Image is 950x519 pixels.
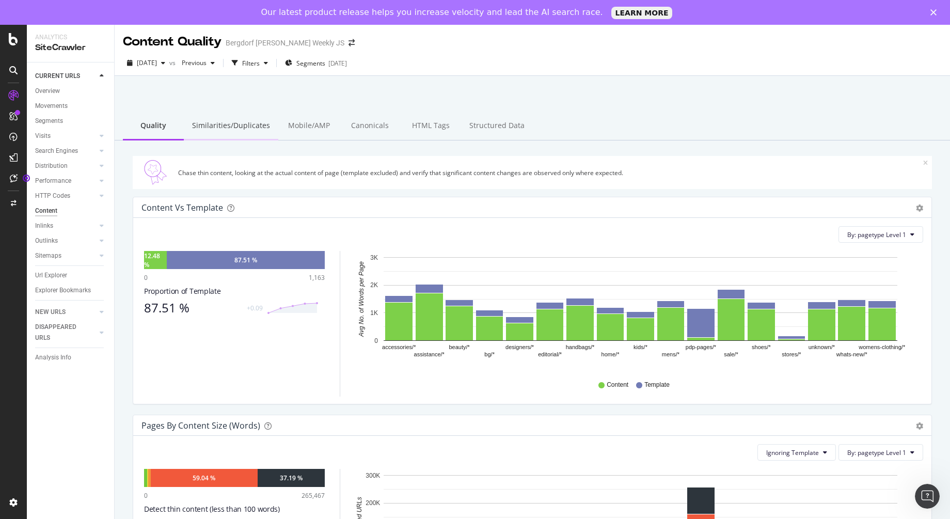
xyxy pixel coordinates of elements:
a: LEARN MORE [611,7,673,19]
div: Canonicals [339,112,400,140]
text: 0 [374,337,378,344]
span: vs [169,58,178,67]
a: Visits [35,131,97,141]
div: Detect thin content (less than 100 words) [144,504,325,514]
div: 265,467 [302,491,325,500]
div: gear [916,422,923,430]
span: 2025 Aug. 3rd [137,58,157,67]
div: Quality [123,112,184,140]
div: SiteCrawler [35,42,106,54]
button: [DATE] [123,55,169,71]
span: Previous [178,58,207,67]
text: Avg No. of Words per Page [358,261,365,337]
text: designers/* [505,344,534,351]
button: Segments[DATE] [281,55,351,71]
div: Explorer Bookmarks [35,285,91,296]
button: Previous [178,55,219,71]
text: kids/* [634,344,648,351]
div: Close [930,9,941,15]
div: Search Engines [35,146,78,156]
text: beauty/* [449,344,470,351]
iframe: Intercom live chat [915,484,940,509]
div: Performance [35,176,71,186]
a: Explorer Bookmarks [35,285,107,296]
div: Url Explorer [35,270,67,281]
div: Our latest product release helps you increase velocity and lead the AI search race. [261,7,603,18]
div: gear [916,205,923,212]
svg: A chart. [353,251,923,371]
text: womens-clothing/* [858,344,906,351]
a: Performance [35,176,97,186]
text: unknown/* [809,344,835,351]
div: Analytics [35,33,106,42]
div: Inlinks [35,221,53,231]
div: CURRENT URLS [35,71,80,82]
span: Template [644,381,670,389]
span: Content [607,381,628,389]
div: Visits [35,131,51,141]
div: Movements [35,101,68,112]
button: By: pagetype Level 1 [838,444,923,461]
div: DISAPPEARED URLS [35,322,87,343]
div: Content [35,206,57,216]
div: NEW URLS [35,307,66,318]
a: Url Explorer [35,270,107,281]
span: By: pagetype Level 1 [847,230,906,239]
div: Segments [35,116,63,127]
a: Search Engines [35,146,97,156]
div: Analysis Info [35,352,71,363]
a: Distribution [35,161,97,171]
div: Sitemaps [35,250,61,261]
div: 1,163 [309,273,325,282]
div: Filters [242,59,260,68]
a: DISAPPEARED URLS [35,322,97,343]
a: Analysis Info [35,352,107,363]
div: HTTP Codes [35,191,70,201]
text: pdp-pages/* [686,344,717,351]
div: 0 [144,273,148,282]
div: Content Quality [123,33,221,51]
div: Structured Data [461,112,533,140]
a: CURRENT URLS [35,71,97,82]
div: 59.04 % [193,474,215,482]
button: By: pagetype Level 1 [838,226,923,243]
button: Filters [228,55,272,71]
div: Outlinks [35,235,58,246]
div: Proportion of Template [144,286,325,296]
div: Bergdorf [PERSON_NAME] Weekly JS [226,38,344,48]
div: 37.19 % [280,474,303,482]
text: 200K [366,500,380,507]
a: Overview [35,86,107,97]
div: Overview [35,86,60,97]
a: Movements [35,101,107,112]
div: Content vs Template [141,202,223,213]
a: NEW URLS [35,307,97,318]
div: +0.09 [247,304,263,312]
text: handbags/* [566,344,595,351]
span: Segments [296,59,325,68]
div: arrow-right-arrow-left [349,39,355,46]
div: HTML Tags [400,112,461,140]
text: sale/* [724,352,738,358]
text: stores/* [782,352,801,358]
text: editorial/* [538,352,562,358]
div: Distribution [35,161,68,171]
div: 12.48 % [144,251,167,269]
text: shoes/* [752,344,771,351]
div: 0 [144,491,148,500]
div: 87.51 % [234,256,257,264]
div: Mobile/AMP [278,112,339,140]
a: Content [35,206,107,216]
text: 1K [370,309,378,317]
text: mens/* [662,352,680,358]
div: Tooltip anchor [22,174,31,183]
div: Chase thin content, looking at the actual content of page (template excluded) and verify that sig... [178,168,923,177]
text: 2K [370,282,378,289]
div: [DATE] [328,59,347,68]
text: 300K [366,472,380,479]
a: HTTP Codes [35,191,97,201]
text: assistance/* [414,352,445,358]
a: Segments [35,116,107,127]
div: Pages by Content Size (Words) [141,420,260,431]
